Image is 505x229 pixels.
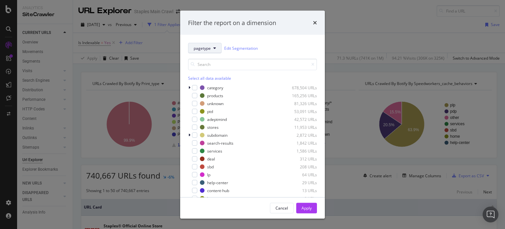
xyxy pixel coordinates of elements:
[224,44,258,51] a: Edit Segmentation
[207,132,228,138] div: subdomain
[285,140,317,146] div: 1,842 URLs
[207,124,219,130] div: stores
[188,59,317,70] input: Search
[270,203,294,213] button: Cancel
[285,187,317,193] div: 13 URLs
[188,43,222,53] button: pagetype
[285,100,317,106] div: 81,326 URLs
[207,100,224,106] div: unknown
[207,85,223,90] div: category
[285,164,317,169] div: 208 URLs
[296,203,317,213] button: Apply
[207,140,233,146] div: search-results
[285,108,317,114] div: 53,091 URLs
[285,85,317,90] div: 678,504 URLs
[301,205,312,211] div: Apply
[313,18,317,27] div: times
[207,116,227,122] div: adeptmind
[276,205,288,211] div: Cancel
[207,180,228,185] div: help-center
[207,164,214,169] div: sbd
[207,108,213,114] div: ptd
[285,156,317,161] div: 312 URLs
[207,195,218,201] div: home
[207,156,215,161] div: deal
[285,195,317,201] div: 9 URLs
[207,187,229,193] div: content-hub
[285,116,317,122] div: 42,572 URLs
[285,172,317,177] div: 64 URLs
[285,132,317,138] div: 2,872 URLs
[285,124,317,130] div: 11,953 URLs
[188,75,317,81] div: Select all data available
[483,207,498,222] div: Open Intercom Messenger
[285,148,317,154] div: 1,586 URLs
[207,172,210,177] div: lp
[207,148,222,154] div: services
[285,180,317,185] div: 29 URLs
[207,93,223,98] div: products
[180,11,325,218] div: modal
[188,18,276,27] div: Filter the report on a dimension
[194,45,211,51] span: pagetype
[285,93,317,98] div: 165,256 URLs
